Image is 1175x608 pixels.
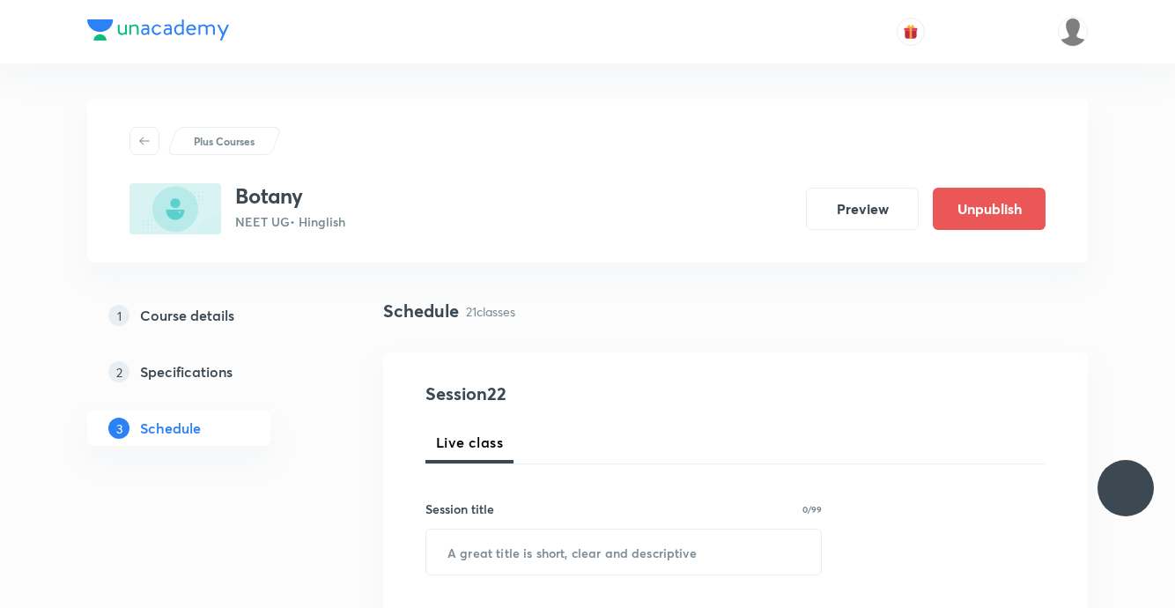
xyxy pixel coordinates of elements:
img: 08021A9F-E58F-4B81-B9DC-5AC5AEC9A353_plus.png [129,183,221,234]
h4: Session 22 [425,381,747,407]
p: 0/99 [802,505,822,514]
h5: Schedule [140,418,201,439]
p: 1 [108,305,129,326]
a: 2Specifications [87,354,327,389]
a: Company Logo [87,19,229,45]
h3: Botany [235,183,345,209]
img: avatar [903,24,919,40]
p: NEET UG • Hinglish [235,212,345,231]
button: avatar [897,18,925,46]
p: 2 [108,361,129,382]
img: Dhirendra singh [1058,17,1088,47]
p: 21 classes [466,302,515,321]
img: ttu [1115,478,1136,499]
p: Plus Courses [194,133,255,149]
h4: Schedule [383,298,459,324]
button: Preview [806,188,919,230]
span: Live class [436,432,503,453]
input: A great title is short, clear and descriptive [426,530,821,575]
a: 1Course details [87,298,327,333]
button: Unpublish [933,188,1046,230]
img: Company Logo [87,19,229,41]
h6: Session title [425,500,494,518]
h5: Course details [140,305,234,326]
p: 3 [108,418,129,439]
h5: Specifications [140,361,233,382]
